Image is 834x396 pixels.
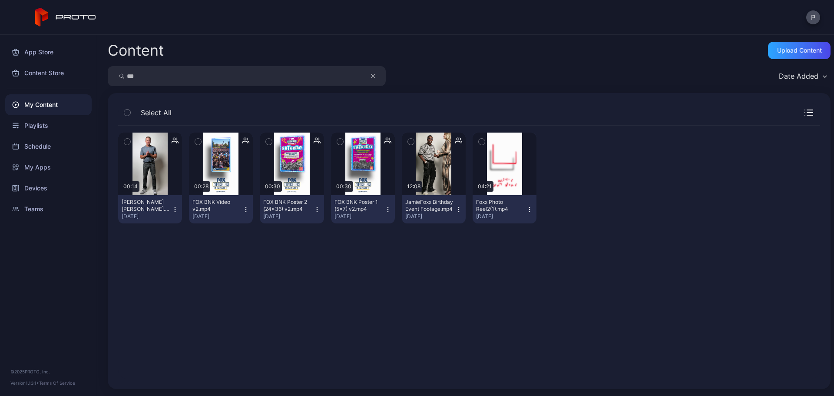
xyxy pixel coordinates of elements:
[118,195,182,223] button: [PERSON_NAME] [PERSON_NAME].mp4[DATE]
[768,42,831,59] button: Upload Content
[108,43,164,58] div: Content
[774,66,831,86] button: Date Added
[5,42,92,63] a: App Store
[777,47,822,54] div: Upload Content
[5,199,92,220] a: Teams
[5,115,92,136] a: Playlists
[473,195,536,223] button: Foxx Photo Reel2(1).mp4[DATE]
[10,368,86,375] div: © 2025 PROTO, Inc.
[122,199,169,213] div: Rob Stone Fox.mp4
[5,63,92,83] a: Content Store
[476,213,526,220] div: [DATE]
[192,213,242,220] div: [DATE]
[5,136,92,157] a: Schedule
[141,107,172,118] span: Select All
[192,199,240,213] div: FOX BNK Video v2.mp4
[5,157,92,178] a: My Apps
[263,213,313,220] div: [DATE]
[405,199,453,213] div: JamieFoxx Birthday Event Footage.mp4
[331,195,395,223] button: FOX BNK Poster 1 (5x7) v2.mp4[DATE]
[189,195,253,223] button: FOX BNK Video v2.mp4[DATE]
[806,10,820,24] button: P
[260,195,324,223] button: FOX BNK Poster 2 (24x36) v2.mp4[DATE]
[39,380,75,386] a: Terms Of Service
[405,213,455,220] div: [DATE]
[263,199,311,213] div: FOX BNK Poster 2 (24x36) v2.mp4
[334,199,382,213] div: FOX BNK Poster 1 (5x7) v2.mp4
[5,94,92,115] a: My Content
[402,195,466,223] button: JamieFoxx Birthday Event Footage.mp4[DATE]
[334,213,384,220] div: [DATE]
[5,178,92,199] a: Devices
[10,380,39,386] span: Version 1.13.1 •
[122,213,172,220] div: [DATE]
[779,72,818,80] div: Date Added
[476,199,524,213] div: Foxx Photo Reel2(1).mp4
